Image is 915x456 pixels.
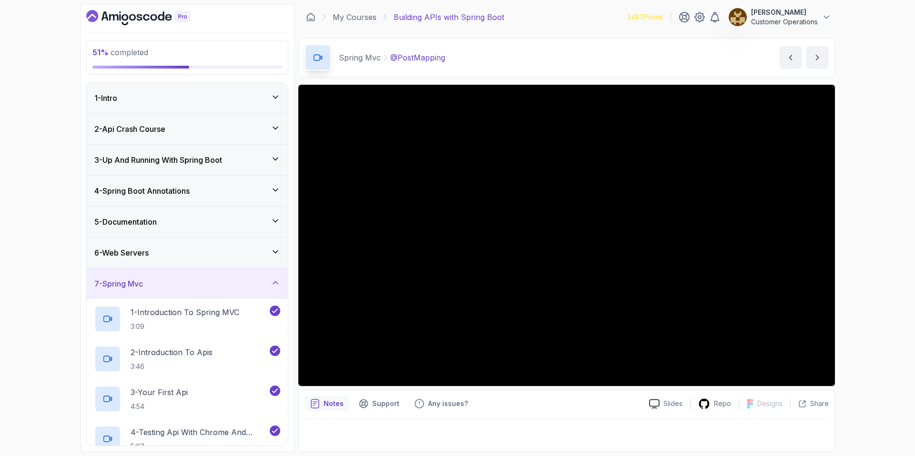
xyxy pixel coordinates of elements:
h3: 1 - Intro [94,92,117,104]
button: 7-Spring Mvc [87,268,288,299]
a: Slides [641,399,690,409]
h3: 7 - Spring Mvc [94,278,143,289]
p: Share [810,399,829,408]
p: Notes [324,399,344,408]
a: Repo [691,398,739,410]
button: 1-Introduction To Spring MVC3:09 [94,306,280,332]
p: 4:54 [131,402,188,411]
p: Slides [663,399,682,408]
img: user profile image [729,8,747,26]
p: Designs [757,399,783,408]
p: Spring Mvc [339,52,381,63]
p: Repo [714,399,731,408]
h3: 4 - Spring Boot Annotations [94,185,190,197]
p: @PostMapping [390,52,445,63]
iframe: 8 - @PostMapping [298,85,835,386]
a: My Courses [333,11,376,23]
button: 5-Documentation [87,207,288,237]
span: completed [92,48,148,57]
h3: 5 - Documentation [94,216,157,228]
button: 6-Web Servers [87,238,288,268]
button: 2-Api Crash Course [87,114,288,144]
a: Dashboard [306,12,315,22]
p: Customer Operations [751,17,818,27]
p: 3 - Your First Api [131,387,188,398]
span: 51 % [92,48,109,57]
button: 3-Your First Api4:54 [94,386,280,412]
button: 1-Intro [87,83,288,113]
p: Building APIs with Spring Boot [394,11,504,23]
button: previous content [779,46,802,69]
button: notes button [305,396,349,411]
button: Feedback button [409,396,474,411]
button: Support button [353,396,405,411]
p: 2 - Introduction To Apis [131,347,213,358]
h3: 3 - Up And Running With Spring Boot [94,154,222,166]
button: next content [806,46,829,69]
button: 4-Spring Boot Annotations [87,176,288,206]
button: 4-Testing Api With Chrome And Intellij5:07 [94,426,280,452]
a: Dashboard [86,10,212,25]
p: 1 - Introduction To Spring MVC [131,307,239,318]
p: 5:07 [131,442,268,451]
p: 3:09 [131,322,239,331]
button: user profile image[PERSON_NAME]Customer Operations [728,8,831,27]
button: 3-Up And Running With Spring Boot [87,145,288,175]
h3: 2 - Api Crash Course [94,123,165,135]
p: Support [372,399,399,408]
button: Share [790,399,829,408]
p: 3:46 [131,362,213,371]
h3: 6 - Web Servers [94,247,149,258]
p: 2487 Points [627,12,663,22]
p: [PERSON_NAME] [751,8,818,17]
p: Any issues? [428,399,468,408]
button: 2-Introduction To Apis3:46 [94,346,280,372]
p: 4 - Testing Api With Chrome And Intellij [131,426,268,438]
